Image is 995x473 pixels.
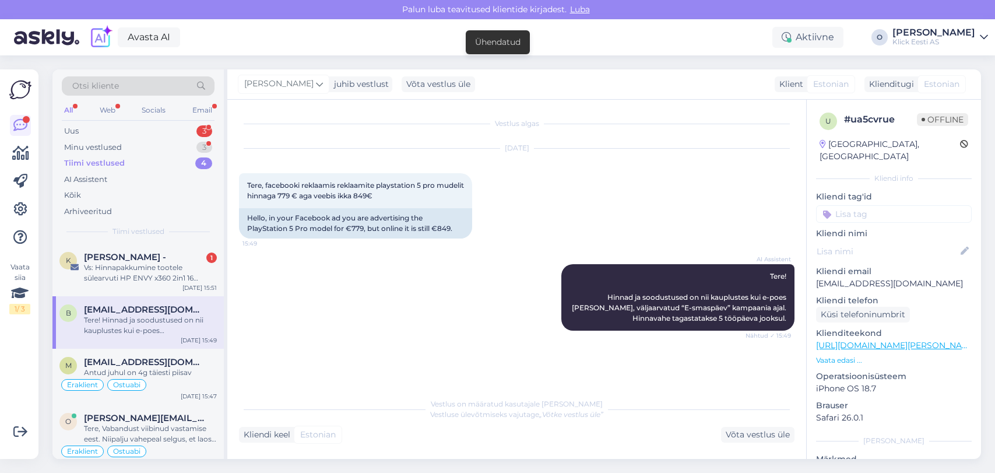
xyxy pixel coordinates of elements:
[196,142,212,153] div: 3
[816,327,972,339] p: Klienditeekond
[721,427,794,443] div: Võta vestlus üle
[864,78,914,90] div: Klienditugi
[66,309,71,317] span: B
[430,410,603,419] span: Vestluse ülevõtmiseks vajutage
[72,80,119,92] span: Otsi kliente
[816,340,977,351] a: [URL][DOMAIN_NAME][PERSON_NAME]
[84,315,217,336] div: Tere! Hinnad ja soodustused on nii kauplustes kui e-poes [PERSON_NAME], väljaarvatud “E-smaspäev”...
[181,458,217,467] div: [DATE] 14:58
[84,413,205,423] span: oliver.tramm@gmail.com
[816,307,910,323] div: Küsi telefoninumbrit
[190,103,215,118] div: Email
[242,239,286,248] span: 15:49
[118,27,180,47] a: Avasta AI
[113,448,140,455] span: Ostuabi
[195,157,212,169] div: 4
[816,295,972,307] p: Kliendi telefon
[65,417,71,426] span: o
[816,205,972,223] input: Lisa tag
[67,448,98,455] span: Eraklient
[62,103,75,118] div: All
[113,381,140,388] span: Ostuabi
[747,255,791,264] span: AI Assistent
[9,79,31,101] img: Askly Logo
[64,174,107,185] div: AI Assistent
[64,142,122,153] div: Minu vestlused
[139,103,168,118] div: Socials
[181,336,217,345] div: [DATE] 15:49
[820,138,960,163] div: [GEOGRAPHIC_DATA], [GEOGRAPHIC_DATA]
[84,252,166,262] span: Kaspar -
[181,392,217,401] div: [DATE] 15:47
[65,361,72,370] span: m
[816,383,972,395] p: iPhone OS 18.7
[816,412,972,424] p: Safari 26.0.1
[816,265,972,278] p: Kliendi email
[475,36,521,48] div: Ühendatud
[813,78,849,90] span: Estonian
[239,143,794,153] div: [DATE]
[746,331,791,340] span: Nähtud ✓ 15:49
[239,429,290,441] div: Kliendi keel
[84,423,217,444] div: Tere, Vabandust viibinud vastamise eest. Niipalju vahepeal selgus, et laos on erinevad värvid sam...
[816,278,972,290] p: [EMAIL_ADDRESS][DOMAIN_NAME]
[572,272,788,323] span: Tere! Hinnad ja soodustused on nii kauplustes kui e-poes [PERSON_NAME], väljaarvatud “E-smaspäev”...
[816,453,972,465] p: Märkmed
[817,245,958,258] input: Lisa nimi
[816,370,972,383] p: Operatsioonisüsteem
[816,191,972,203] p: Kliendi tag'id
[9,304,30,314] div: 1 / 3
[244,78,314,90] span: [PERSON_NAME]
[775,78,803,90] div: Klient
[892,28,975,37] div: [PERSON_NAME]
[239,208,472,239] div: Hello, in your Facebook ad you are advertising the PlayStation 5 Pro model for €779, but online i...
[112,226,164,237] span: Tiimi vestlused
[871,29,888,45] div: O
[84,262,217,283] div: Vs: Hinnapakkumine tootele sülearvuti HP ENVY x360 2in1 16 OLED, Ryzen7 16GB 1TB, hõbe
[300,429,336,441] span: Estonian
[84,304,205,315] span: Busta.a@gmail.com
[247,181,466,200] span: Tere, facebooki reklaamis reklaamite playstation 5 pro mudelit hinnaga 779 € aga veebis ikka 849€
[772,27,843,48] div: Aktiivne
[844,113,917,127] div: # ua5cvrue
[816,173,972,184] div: Kliendi info
[329,78,389,90] div: juhib vestlust
[206,253,217,263] div: 1
[66,256,71,265] span: K
[9,262,30,314] div: Vaata siia
[64,206,112,218] div: Arhiveeritud
[825,117,831,125] span: u
[816,227,972,240] p: Kliendi nimi
[67,381,98,388] span: Eraklient
[239,118,794,129] div: Vestlus algas
[97,103,118,118] div: Web
[196,125,212,137] div: 3
[84,367,217,378] div: Antud juhul on 4g täiesti piisav
[64,125,79,137] div: Uus
[924,78,959,90] span: Estonian
[431,400,603,408] span: Vestlus on määratud kasutajale [PERSON_NAME]
[84,357,205,367] span: marekuibu@gmail.com
[917,113,968,126] span: Offline
[892,37,975,47] div: Klick Eesti AS
[64,190,81,201] div: Kõik
[892,28,988,47] a: [PERSON_NAME]Klick Eesti AS
[402,76,475,92] div: Võta vestlus üle
[182,283,217,292] div: [DATE] 15:51
[539,410,603,419] i: „Võtke vestlus üle”
[816,355,972,366] p: Vaata edasi ...
[567,4,593,15] span: Luba
[816,436,972,446] div: [PERSON_NAME]
[816,400,972,412] p: Brauser
[64,157,125,169] div: Tiimi vestlused
[89,25,113,50] img: explore-ai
